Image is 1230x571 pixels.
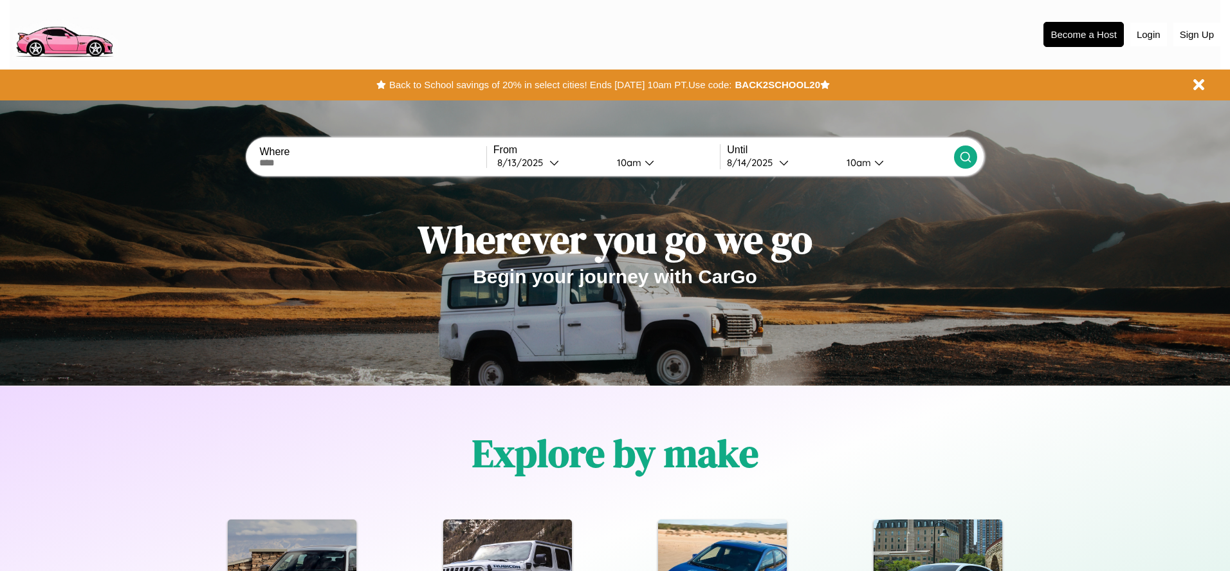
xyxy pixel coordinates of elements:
div: 8 / 14 / 2025 [727,156,779,169]
img: logo [10,6,118,61]
div: 10am [840,156,874,169]
button: Login [1130,23,1167,46]
div: 10am [610,156,645,169]
button: Back to School savings of 20% in select cities! Ends [DATE] 10am PT.Use code: [386,76,735,94]
label: Until [727,144,953,156]
div: 8 / 13 / 2025 [497,156,549,169]
b: BACK2SCHOOL20 [735,79,820,90]
label: Where [259,146,486,158]
button: 10am [607,156,720,169]
button: 8/13/2025 [493,156,607,169]
button: Sign Up [1173,23,1220,46]
button: Become a Host [1043,22,1124,47]
h1: Explore by make [472,427,758,480]
label: From [493,144,720,156]
button: 10am [836,156,953,169]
